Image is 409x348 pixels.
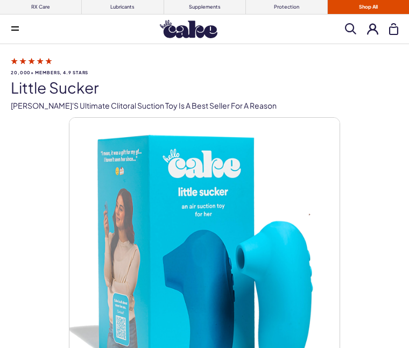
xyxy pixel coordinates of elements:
span: 20,000+ members, 4.9 stars [11,70,398,75]
img: Hello Cake [160,20,217,38]
h1: little sucker [11,80,398,96]
a: 20,000+ members, 4.9 stars [11,56,398,75]
p: [PERSON_NAME]'s ultimate clitoral suction toy is a best seller for a reason [11,101,398,111]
